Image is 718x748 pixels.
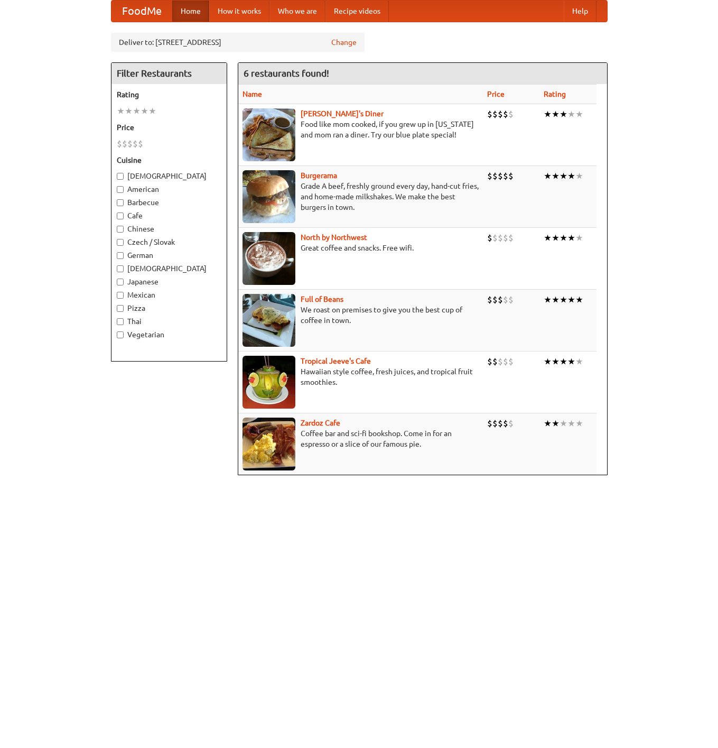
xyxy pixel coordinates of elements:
[552,418,560,429] li: ★
[243,366,479,387] p: Hawaiian style coffee, fresh juices, and tropical fruit smoothies.
[498,294,503,306] li: $
[492,356,498,367] li: $
[487,356,492,367] li: $
[487,418,492,429] li: $
[552,170,560,182] li: ★
[552,294,560,306] li: ★
[575,418,583,429] li: ★
[133,105,141,117] li: ★
[564,1,596,22] a: Help
[567,356,575,367] li: ★
[508,294,514,306] li: $
[117,239,124,246] input: Czech / Slovak
[331,37,357,48] a: Change
[111,63,227,84] h4: Filter Restaurants
[544,232,552,244] li: ★
[117,316,221,327] label: Thai
[243,418,295,470] img: zardoz.jpg
[243,90,262,98] a: Name
[117,173,124,180] input: [DEMOGRAPHIC_DATA]
[209,1,269,22] a: How it works
[117,292,124,299] input: Mexican
[503,108,508,120] li: $
[552,232,560,244] li: ★
[544,108,552,120] li: ★
[560,108,567,120] li: ★
[117,331,124,338] input: Vegetarian
[492,418,498,429] li: $
[133,138,138,150] li: $
[243,243,479,253] p: Great coffee and snacks. Free wifi.
[492,170,498,182] li: $
[117,250,221,261] label: German
[575,232,583,244] li: ★
[117,252,124,259] input: German
[117,276,221,287] label: Japanese
[117,171,221,181] label: [DEMOGRAPHIC_DATA]
[127,138,133,150] li: $
[243,170,295,223] img: burgerama.jpg
[117,237,221,247] label: Czech / Slovak
[117,199,124,206] input: Barbecue
[117,184,221,195] label: American
[503,356,508,367] li: $
[243,304,479,326] p: We roast on premises to give you the best cup of coffee in town.
[117,122,221,133] h5: Price
[508,108,514,120] li: $
[552,356,560,367] li: ★
[117,279,124,285] input: Japanese
[567,108,575,120] li: ★
[508,418,514,429] li: $
[117,186,124,193] input: American
[552,108,560,120] li: ★
[544,294,552,306] li: ★
[117,105,125,117] li: ★
[544,90,566,98] a: Rating
[487,90,505,98] a: Price
[117,210,221,221] label: Cafe
[243,356,295,409] img: jeeves.jpg
[487,108,492,120] li: $
[487,232,492,244] li: $
[117,263,221,274] label: [DEMOGRAPHIC_DATA]
[508,232,514,244] li: $
[117,138,122,150] li: $
[111,33,365,52] div: Deliver to: [STREET_ADDRESS]
[301,109,384,118] a: [PERSON_NAME]'s Diner
[301,171,337,180] a: Burgerama
[567,294,575,306] li: ★
[503,294,508,306] li: $
[243,294,295,347] img: beans.jpg
[243,119,479,140] p: Food like mom cooked, if you grew up in [US_STATE] and mom ran a diner. Try our blue plate special!
[575,356,583,367] li: ★
[503,170,508,182] li: $
[125,105,133,117] li: ★
[544,170,552,182] li: ★
[244,68,329,78] ng-pluralize: 6 restaurants found!
[492,108,498,120] li: $
[503,418,508,429] li: $
[117,303,221,313] label: Pizza
[487,294,492,306] li: $
[508,170,514,182] li: $
[117,155,221,165] h5: Cuisine
[301,233,367,242] a: North by Northwest
[138,138,143,150] li: $
[243,181,479,213] p: Grade A beef, freshly ground every day, hand-cut fries, and home-made milkshakes. We make the bes...
[301,295,343,303] b: Full of Beans
[560,170,567,182] li: ★
[117,290,221,300] label: Mexican
[111,1,172,22] a: FoodMe
[560,232,567,244] li: ★
[544,356,552,367] li: ★
[544,418,552,429] li: ★
[301,419,340,427] a: Zardoz Cafe
[301,357,371,365] a: Tropical Jeeve's Cafe
[560,294,567,306] li: ★
[117,89,221,100] h5: Rating
[492,294,498,306] li: $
